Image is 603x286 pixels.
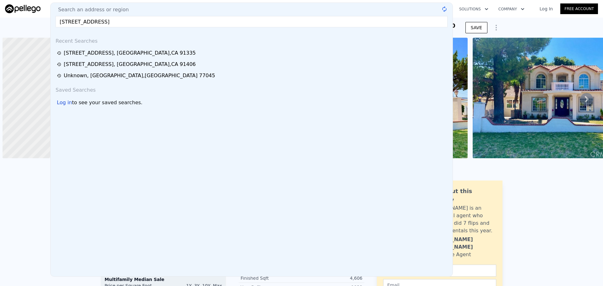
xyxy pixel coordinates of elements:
[301,275,362,281] div: 4,606
[64,49,196,57] div: [STREET_ADDRESS] , [GEOGRAPHIC_DATA] , CA 91335
[426,236,496,251] div: [PERSON_NAME] [PERSON_NAME]
[53,81,450,96] div: Saved Searches
[64,72,215,79] div: Unknown , [GEOGRAPHIC_DATA] , [GEOGRAPHIC_DATA] 77045
[493,3,530,15] button: Company
[57,49,448,57] a: [STREET_ADDRESS], [GEOGRAPHIC_DATA],CA 91335
[532,6,560,12] a: Log In
[57,61,448,68] a: [STREET_ADDRESS], [GEOGRAPHIC_DATA],CA 91406
[53,6,129,13] span: Search an address or region
[64,61,196,68] div: [STREET_ADDRESS] , [GEOGRAPHIC_DATA] , CA 91406
[72,99,142,106] span: to see your saved searches.
[560,3,598,14] a: Free Account
[105,276,222,283] div: Multifamily Median Sale
[5,4,41,13] img: Pellego
[57,72,448,79] a: Unknown, [GEOGRAPHIC_DATA],[GEOGRAPHIC_DATA] 77045
[57,99,72,106] div: Log in
[426,204,496,235] div: [PERSON_NAME] is an active local agent who personally did 7 flips and bought 3 rentals this year.
[490,21,503,34] button: Show Options
[53,32,450,47] div: Recent Searches
[465,22,487,33] button: SAVE
[426,187,496,204] div: Ask about this property
[56,16,448,27] input: Enter an address, city, region, neighborhood or zip code
[241,275,301,281] div: Finished Sqft
[454,3,493,15] button: Solutions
